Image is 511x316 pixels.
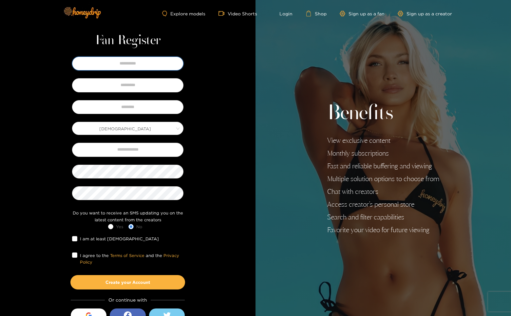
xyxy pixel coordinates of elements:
[95,33,161,48] h1: Fan Register
[270,10,293,16] a: Login
[218,10,228,16] span: video-camera
[327,149,439,157] li: Monthly subscriptions
[340,11,385,16] a: Sign up as a fan
[306,10,327,16] a: Shop
[327,200,439,208] li: Access creator's personal store
[327,175,439,183] li: Multiple solution options to choose from
[134,223,145,230] span: No
[327,137,439,144] li: View exclusive content
[113,223,126,230] span: Yes
[162,11,205,16] a: Explore models
[327,226,439,234] li: Favorite your video for future viewing
[218,10,257,16] a: Video Shorts
[398,11,452,16] a: Sign up as a creator
[71,296,185,304] div: Or continue with
[77,252,183,266] span: I agree to the and the
[77,235,161,242] span: I am at least [DEMOGRAPHIC_DATA]
[327,162,439,170] li: Fast and reliable buffering and viewing
[327,188,439,195] li: Chat with creators
[110,253,144,258] a: Terms of Service
[72,124,183,133] span: Male
[327,213,439,221] li: Search and filter capabilities
[70,210,185,223] div: Do you want to receive an SMS updating you on the latest content from the creators
[327,101,439,126] h2: Benefits
[70,275,185,289] button: Create your Account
